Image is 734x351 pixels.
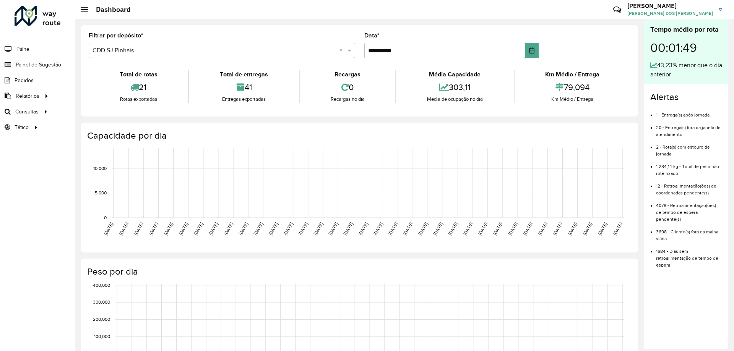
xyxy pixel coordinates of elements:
[402,222,413,236] text: [DATE]
[582,222,593,236] text: [DATE]
[398,70,512,79] div: Média Capacidade
[148,222,159,236] text: [DATE]
[191,95,297,103] div: Entregas exportadas
[516,70,628,79] div: Km Médio / Entrega
[15,123,29,131] span: Tático
[15,76,34,84] span: Pedidos
[93,317,110,322] text: 200,000
[302,95,393,103] div: Recargas no dia
[191,70,297,79] div: Total de entregas
[302,70,393,79] div: Recargas
[387,222,398,236] text: [DATE]
[432,222,443,236] text: [DATE]
[656,242,722,269] li: 1684 - Dias sem retroalimentação de tempo de espera
[283,222,294,236] text: [DATE]
[87,130,630,141] h4: Capacidade por dia
[627,10,713,17] span: [PERSON_NAME] DOS [PERSON_NAME]
[16,92,39,100] span: Relatórios
[15,108,39,116] span: Consultas
[95,190,107,195] text: 5,000
[91,95,186,103] div: Rotas exportadas
[89,31,143,40] label: Filtrar por depósito
[91,70,186,79] div: Total de rotas
[357,222,369,236] text: [DATE]
[93,300,110,305] text: 300,000
[656,138,722,157] li: 2 - Rota(s) com estouro de jornada
[477,222,488,236] text: [DATE]
[650,92,722,103] h4: Alertas
[133,222,144,236] text: [DATE]
[191,79,297,95] div: 41
[525,43,539,58] button: Choose Date
[516,95,628,103] div: Km Médio / Entrega
[447,222,458,236] text: [DATE]
[193,222,204,236] text: [DATE]
[552,222,563,236] text: [DATE]
[328,222,339,236] text: [DATE]
[656,157,722,177] li: 1.284,14 kg - Total de peso não roteirizado
[94,334,110,339] text: 100,000
[178,222,189,236] text: [DATE]
[597,222,608,236] text: [DATE]
[118,222,129,236] text: [DATE]
[238,222,249,236] text: [DATE]
[627,2,713,10] h3: [PERSON_NAME]
[87,266,630,277] h4: Peso por dia
[537,222,548,236] text: [DATE]
[297,222,309,236] text: [DATE]
[656,106,722,118] li: 1 - Entrega(s) após jornada
[398,95,512,103] div: Média de ocupação no dia
[364,31,380,40] label: Data
[93,283,110,288] text: 400,000
[462,222,473,236] text: [DATE]
[372,222,383,236] text: [DATE]
[567,222,578,236] text: [DATE]
[88,5,131,14] h2: Dashboard
[339,46,346,55] span: Clear all
[91,79,186,95] div: 21
[650,35,722,61] div: 00:01:49
[650,61,722,79] div: 43,23% menor que o dia anterior
[302,79,393,95] div: 0
[253,222,264,236] text: [DATE]
[16,61,61,69] span: Painel de Sugestão
[656,223,722,242] li: 3698 - Cliente(s) fora da malha viária
[507,222,518,236] text: [DATE]
[650,24,722,35] div: Tempo médio por rota
[104,215,107,220] text: 0
[223,222,234,236] text: [DATE]
[103,222,114,236] text: [DATE]
[656,118,722,138] li: 20 - Entrega(s) fora da janela de atendimento
[93,166,107,171] text: 10,000
[268,222,279,236] text: [DATE]
[516,79,628,95] div: 79,094
[656,177,722,196] li: 12 - Retroalimentação(ões) de coordenadas pendente(s)
[522,222,533,236] text: [DATE]
[492,222,503,236] text: [DATE]
[16,45,31,53] span: Painel
[163,222,174,236] text: [DATE]
[313,222,324,236] text: [DATE]
[208,222,219,236] text: [DATE]
[417,222,429,236] text: [DATE]
[398,79,512,95] div: 303,11
[656,196,722,223] li: 4078 - Retroalimentação(ões) de tempo de espera pendente(s)
[612,222,623,236] text: [DATE]
[343,222,354,236] text: [DATE]
[609,2,625,18] a: Contato Rápido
